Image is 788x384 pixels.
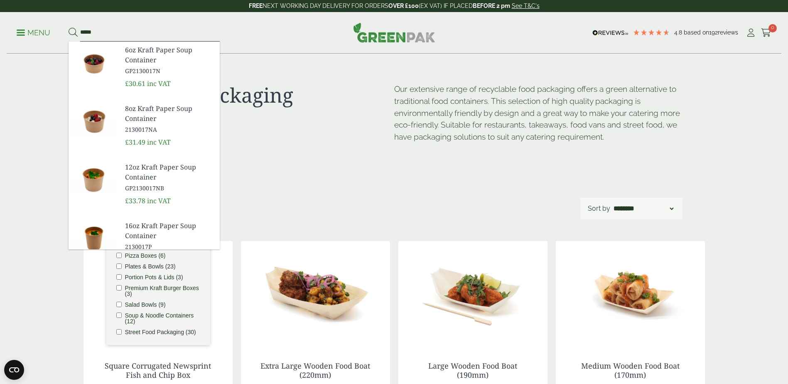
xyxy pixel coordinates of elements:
[147,79,171,88] span: inc VAT
[125,313,200,324] label: Soup & Noodle Containers (12)
[105,361,211,380] a: Square Corrugated Newsprint Fish and Chip Box
[17,28,50,38] p: Menu
[612,204,675,214] select: Shop order
[125,45,213,65] span: 6oz Kraft Paper Soup Container
[588,204,610,214] p: Sort by
[353,22,435,42] img: GreenPak Supplies
[556,241,705,345] img: Medium Wooden Boat 170mm with food contents V2 2920004AC 1
[674,29,684,36] span: 4.8
[125,196,145,205] span: £33.78
[473,2,510,9] strong: BEFORE 2 pm
[125,221,213,241] span: 16oz Kraft Paper Soup Container
[17,28,50,36] a: Menu
[684,29,709,36] span: Based on
[394,83,682,143] p: Our extensive range of recyclable food packaging offers a green alternative to traditional food c...
[592,30,628,36] img: REVIEWS.io
[125,285,200,297] label: Premium Kraft Burger Boxes (3)
[69,100,118,140] img: 2130017NA
[147,138,171,147] span: inc VAT
[581,361,680,380] a: Medium Wooden Food Boat (170mm)
[69,217,118,257] img: 2130017P
[398,241,547,345] img: Large Wooden Boat 190mm with food contents 2920004AD
[761,29,771,37] i: Cart
[241,241,390,345] img: Extra Large Wooden Boat 220mm with food contents V2 2920004AE
[249,2,263,9] strong: FREE
[394,150,395,151] p: [URL][DOMAIN_NAME]
[125,79,145,88] span: £30.61
[633,29,670,36] div: 4.8 Stars
[709,29,718,36] span: 192
[83,241,233,345] img: 2520069 Square News Fish n Chip Corrugated Box - Open with Chips
[106,83,394,107] h1: Hot Food Packaging
[125,103,213,134] a: 8oz Kraft Paper Soup Container 2130017NA
[125,302,166,308] label: Salad Bowls (9)
[125,103,213,123] span: 8oz Kraft Paper Soup Container
[125,162,213,182] span: 12oz Kraft Paper Soup Container
[125,184,213,192] span: GP2130017NB
[125,162,213,192] a: 12oz Kraft Paper Soup Container GP2130017NB
[125,263,176,269] label: Plates & Bowls (23)
[718,29,738,36] span: reviews
[768,24,777,32] span: 0
[125,45,213,75] a: 6oz Kraft Paper Soup Container GP2130017N
[125,138,145,147] span: £31.49
[260,361,370,380] a: Extra Large Wooden Food Boat (220mm)
[125,329,196,335] label: Street Food Packaging (30)
[746,29,756,37] i: My Account
[388,2,419,9] strong: OVER £100
[761,27,771,39] a: 0
[512,2,540,9] a: See T&C's
[125,274,183,280] label: Portion Pots & Lids (3)
[147,196,171,205] span: inc VAT
[125,242,213,251] span: 2130017P
[69,42,118,81] img: GP2130017N
[125,221,213,251] a: 16oz Kraft Paper Soup Container 2130017P
[428,361,517,380] a: Large Wooden Food Boat (190mm)
[125,66,213,75] span: GP2130017N
[125,253,166,258] label: Pizza Boxes (6)
[4,360,24,380] button: Open CMP widget
[69,159,118,199] img: GP2130017NB
[125,125,213,134] span: 2130017NA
